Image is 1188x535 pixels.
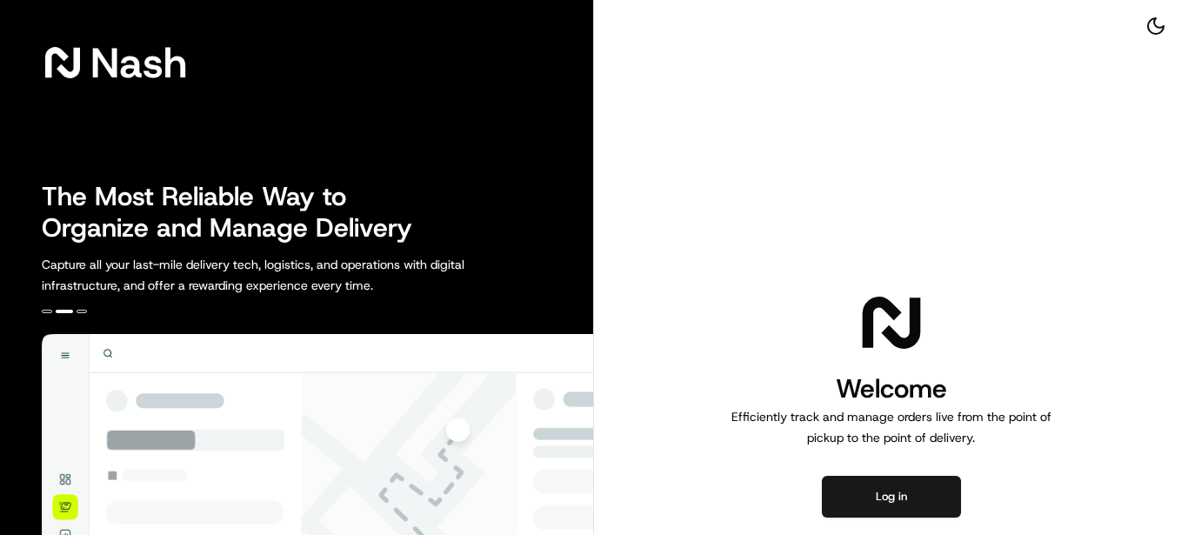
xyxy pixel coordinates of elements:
h2: The Most Reliable Way to Organize and Manage Delivery [42,181,431,244]
p: Efficiently track and manage orders live from the point of pickup to the point of delivery. [724,406,1058,448]
h1: Welcome [724,371,1058,406]
button: Log in [822,476,961,518]
span: Nash [90,45,187,80]
p: Capture all your last-mile delivery tech, logistics, and operations with digital infrastructure, ... [42,254,543,296]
